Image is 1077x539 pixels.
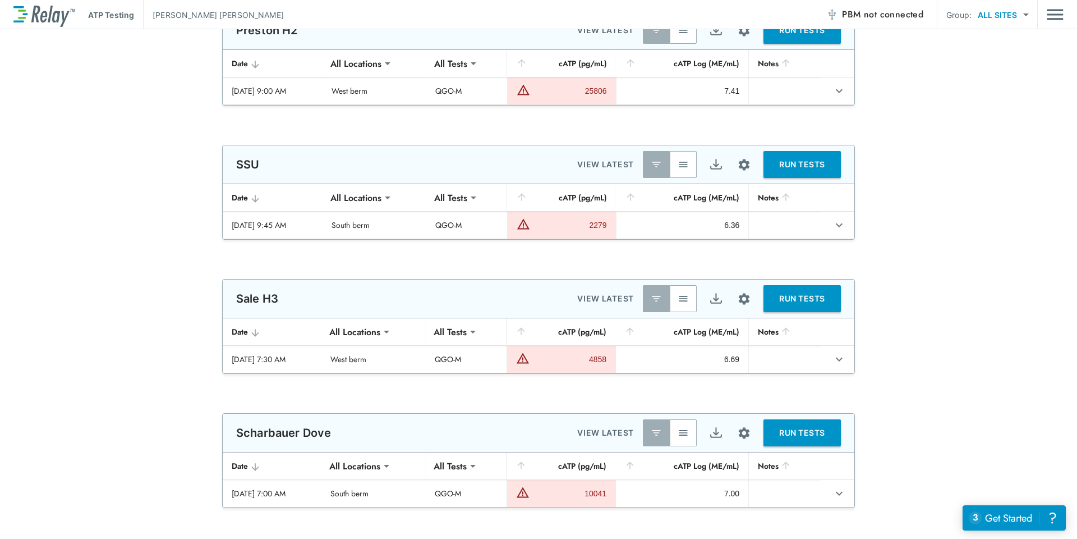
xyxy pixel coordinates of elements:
div: cATP (pg/mL) [516,459,606,473]
button: Site setup [729,284,759,314]
div: cATP Log (ME/mL) [624,459,739,473]
span: PBM [842,7,923,22]
img: Latest [651,159,662,170]
div: All Locations [323,186,389,209]
img: Export Icon [709,426,723,440]
div: Notes [758,459,811,473]
div: 2279 [533,220,607,231]
div: cATP Log (ME/mL) [625,191,740,204]
div: [DATE] 9:45 AM [232,220,314,231]
div: 6.69 [625,354,739,365]
img: Export Icon [709,24,723,38]
img: Offline Icon [826,9,837,20]
button: Export [702,419,729,446]
button: RUN TESTS [763,285,841,312]
div: All Locations [323,52,389,75]
div: 25806 [533,85,607,97]
div: All Tests [426,321,475,343]
img: Warning [516,486,530,499]
img: Settings Icon [737,158,751,172]
img: View All [678,25,689,36]
td: QGO-M [426,480,506,507]
td: QGO-M [426,77,507,104]
div: All Locations [321,321,388,343]
div: All Tests [426,52,475,75]
button: expand row [830,350,849,369]
p: VIEW LATEST [577,292,634,305]
button: PBM not connected [822,3,928,26]
button: expand row [830,484,849,503]
div: cATP (pg/mL) [516,57,607,70]
p: Preston H2 [236,24,298,37]
th: Date [223,184,323,212]
button: Main menu [1047,4,1064,25]
div: 6.36 [625,220,740,231]
p: Sale H3 [236,292,278,305]
div: All Tests [426,455,475,477]
div: cATP Log (ME/mL) [624,325,739,339]
button: Export [702,285,729,312]
button: RUN TESTS [763,17,841,44]
td: West berm [323,77,427,104]
button: Export [702,17,729,44]
div: 7.00 [625,488,739,499]
img: View All [678,159,689,170]
img: Warning [517,83,530,97]
div: 4858 [532,354,606,365]
p: Group: [946,9,972,21]
th: Date [223,453,321,480]
td: South berm [321,480,426,507]
img: Warning [517,217,530,231]
p: [PERSON_NAME] [PERSON_NAME] [153,9,284,21]
th: Date [223,50,323,77]
p: SSU [236,158,259,171]
img: Warning [516,351,530,365]
div: cATP (pg/mL) [516,325,606,339]
img: Settings Icon [737,292,751,306]
img: View All [678,427,689,438]
th: Date [223,318,321,346]
button: expand row [830,81,849,101]
img: LuminUltra Relay [13,3,75,27]
div: Notes [758,57,811,70]
img: Export Icon [709,158,723,172]
table: sticky table [223,453,854,508]
p: VIEW LATEST [577,426,634,440]
img: Settings Icon [737,24,751,38]
button: Site setup [729,16,759,45]
img: Settings Icon [737,426,751,440]
span: not connected [864,8,923,21]
button: Export [702,151,729,178]
p: VIEW LATEST [577,24,634,37]
table: sticky table [223,50,854,105]
div: [DATE] 7:00 AM [232,488,312,499]
p: ATP Testing [88,9,134,21]
button: Site setup [729,150,759,180]
div: [DATE] 7:30 AM [232,354,312,365]
div: [DATE] 9:00 AM [232,85,314,97]
img: Latest [651,427,662,438]
div: Notes [758,325,811,339]
td: QGO-M [426,346,506,373]
div: cATP Log (ME/mL) [625,57,740,70]
table: sticky table [223,318,854,373]
button: Site setup [729,418,759,448]
img: View All [678,293,689,304]
div: All Tests [426,186,475,209]
div: Notes [758,191,811,204]
button: expand row [830,216,849,235]
img: Latest [651,293,662,304]
div: cATP (pg/mL) [516,191,607,204]
td: South berm [323,212,427,239]
button: RUN TESTS [763,151,841,178]
img: Latest [651,25,662,36]
div: 10041 [532,488,606,499]
p: Scharbauer Dove [236,426,331,440]
table: sticky table [223,184,854,239]
p: VIEW LATEST [577,158,634,171]
div: All Locations [321,455,388,477]
iframe: Resource center [963,505,1066,531]
img: Drawer Icon [1047,4,1064,25]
